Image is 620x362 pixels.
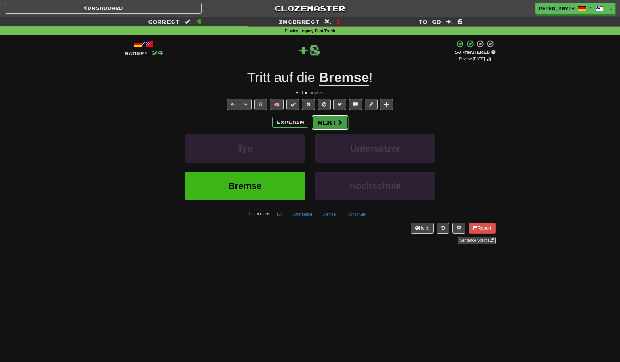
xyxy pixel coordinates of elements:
[349,99,362,110] button: Discuss sentence (alt+u)
[455,50,464,55] span: 50 %
[228,181,262,191] span: Bremse
[237,143,253,153] span: Typ
[469,223,495,234] button: Report
[302,99,315,110] button: Reset to 0% Mastered (alt+r)
[318,99,331,110] button: Ignore sentence (alt+i)
[125,89,496,96] div: Hit the brakes.
[411,223,434,234] button: Help!
[380,99,393,110] button: Add to collection (alt+a)
[418,18,441,25] span: To go
[589,5,592,10] span: /
[458,237,495,244] a: Sentence Source
[125,40,163,48] div: /
[535,3,607,14] a: Peter_Smyth /
[185,134,305,163] button: Typ
[299,29,335,33] strong: Legacy Fast Track
[254,99,267,110] button: Favorite sentence (alt+f)
[196,17,202,25] span: 4
[455,50,496,55] div: Mastered
[315,134,435,163] button: Untersetzer
[336,17,341,25] span: 1
[539,6,575,11] span: Peter_Smyth
[459,57,485,61] small: Review: [DATE]
[152,49,163,57] span: 24
[185,172,305,200] button: Bremse
[5,3,202,14] a: Dashboard
[319,70,369,86] u: Bremse
[342,210,370,219] button: Hochschule
[297,40,309,59] span: +
[272,117,308,128] button: Explain
[273,210,286,219] button: Typ
[457,17,463,25] span: 6
[446,19,453,24] span: :
[212,3,408,14] a: Clozemaster
[125,51,148,56] span: Score:
[309,41,320,58] span: 8
[312,115,348,130] button: Next
[227,99,240,110] button: Play sentence audio (ctl+space)
[279,18,320,25] span: Incorrect
[315,172,435,200] button: Hochschule
[247,70,270,85] span: Tritt
[365,99,378,110] button: Edit sentence (alt+d)
[274,70,293,85] span: auf
[319,210,339,219] button: Bremse
[148,18,180,25] span: Correct
[226,99,252,110] div: Text-to-speech controls
[333,99,346,110] button: Grammar (alt+g)
[350,143,400,153] span: Untersetzer
[185,19,192,24] span: :
[369,70,373,85] span: !
[286,99,299,110] button: Set this sentence to 100% Mastered (alt+m)
[349,181,401,191] span: Hochschule
[270,99,284,110] button: 🧠
[437,223,449,234] button: Round history (alt+y)
[297,70,315,85] span: die
[324,19,331,24] span: :
[249,212,270,216] small: Learn more:
[289,210,316,219] button: Untersetzer
[240,99,252,110] button: ½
